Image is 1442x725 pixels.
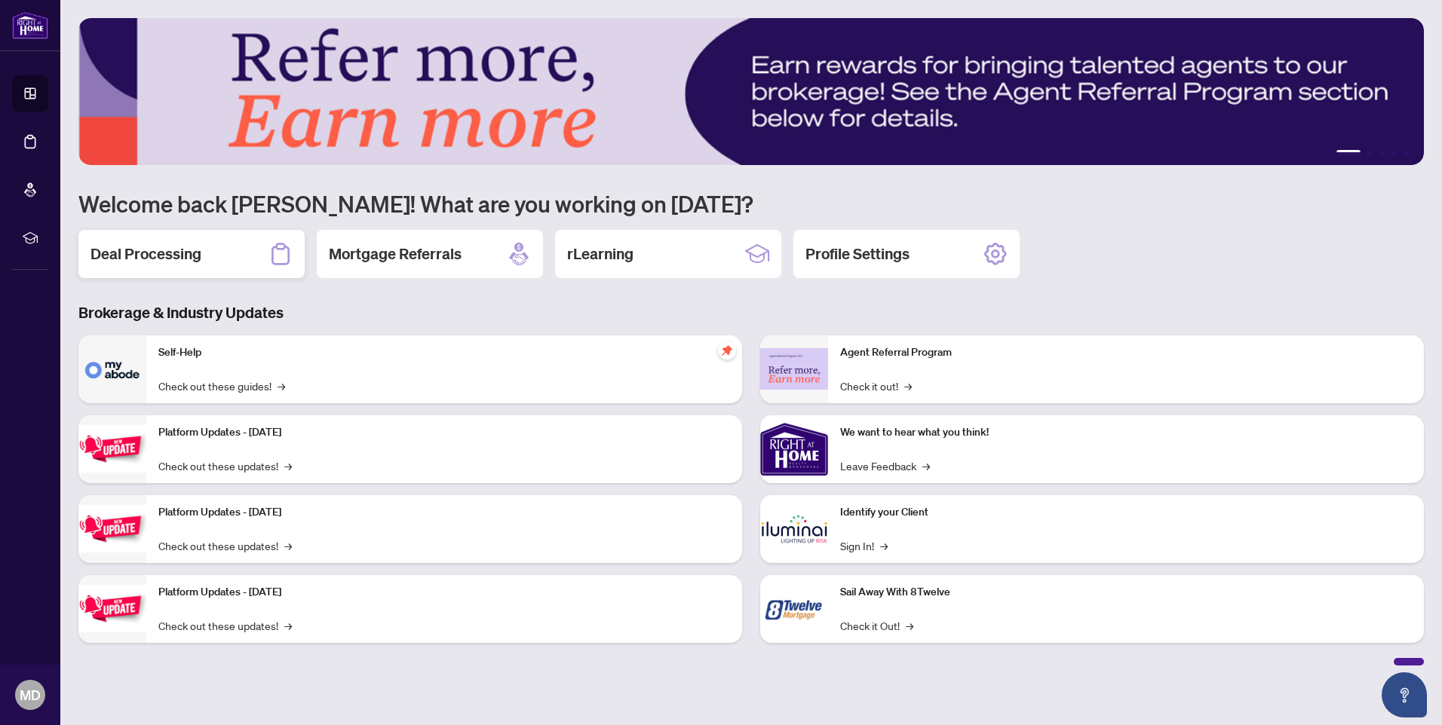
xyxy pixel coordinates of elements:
[880,537,888,554] span: →
[329,243,462,265] h2: Mortgage Referrals
[284,617,292,634] span: →
[922,457,930,474] span: →
[1391,150,1397,156] button: 4
[1403,150,1409,156] button: 5
[906,617,913,634] span: →
[284,537,292,554] span: →
[78,505,146,552] img: Platform Updates - July 8, 2025
[805,243,910,265] h2: Profile Settings
[840,344,1412,361] p: Agent Referral Program
[78,335,146,403] img: Self-Help
[78,585,146,632] img: Platform Updates - June 23, 2025
[78,189,1424,218] h1: Welcome back [PERSON_NAME]! What are you working on [DATE]?
[278,378,285,394] span: →
[1336,150,1361,156] button: 1
[20,684,41,705] span: MD
[12,11,48,39] img: logo
[158,378,285,394] a: Check out these guides!→
[158,537,292,554] a: Check out these updates!→
[760,348,828,390] img: Agent Referral Program
[1379,150,1385,156] button: 3
[1382,672,1427,717] button: Open asap
[91,243,201,265] h2: Deal Processing
[904,378,912,394] span: →
[1367,150,1373,156] button: 2
[158,457,292,474] a: Check out these updates!→
[284,457,292,474] span: →
[567,243,634,265] h2: rLearning
[760,415,828,483] img: We want to hear what you think!
[158,424,730,441] p: Platform Updates - [DATE]
[840,617,913,634] a: Check it Out!→
[760,495,828,563] img: Identify your Client
[158,584,730,601] p: Platform Updates - [DATE]
[158,344,730,361] p: Self-Help
[78,425,146,473] img: Platform Updates - July 21, 2025
[840,424,1412,441] p: We want to hear what you think!
[840,504,1412,521] p: Identify your Client
[840,584,1412,601] p: Sail Away With 8Twelve
[840,378,912,394] a: Check it out!→
[718,341,736,359] span: pushpin
[78,302,1424,323] h3: Brokerage & Industry Updates
[840,537,888,554] a: Sign In!→
[158,504,730,521] p: Platform Updates - [DATE]
[158,617,292,634] a: Check out these updates!→
[78,18,1424,165] img: Slide 0
[840,457,930,474] a: Leave Feedback→
[760,575,828,643] img: Sail Away With 8Twelve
